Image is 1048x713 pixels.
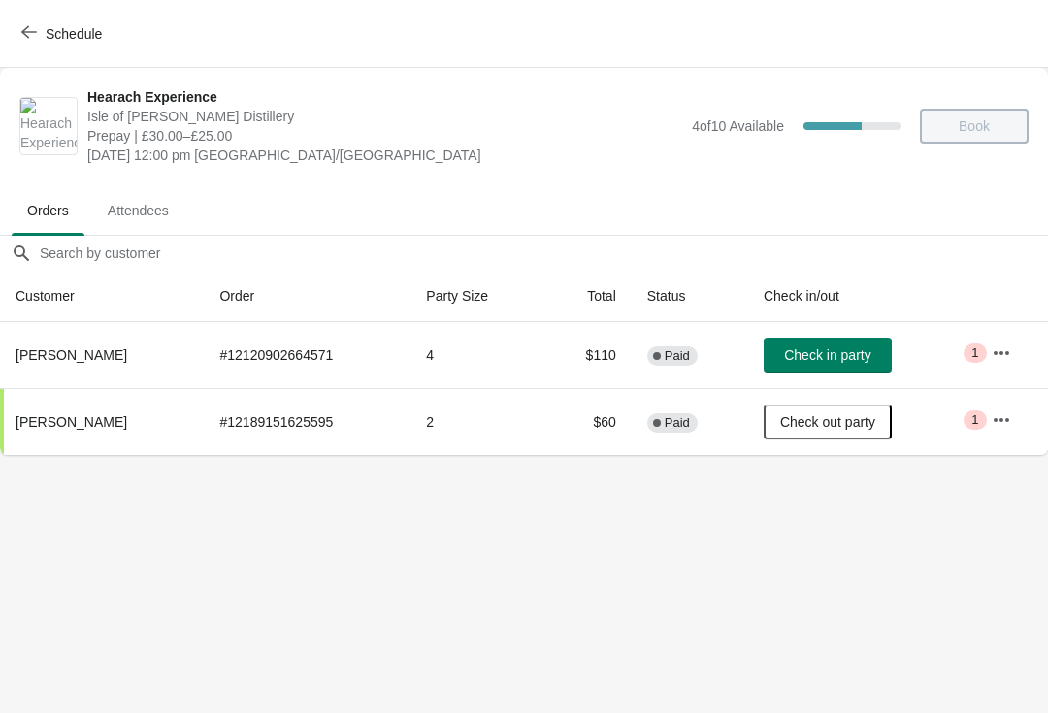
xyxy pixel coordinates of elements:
[46,26,102,42] span: Schedule
[87,146,682,165] span: [DATE] 12:00 pm [GEOGRAPHIC_DATA]/[GEOGRAPHIC_DATA]
[16,414,127,430] span: [PERSON_NAME]
[410,271,543,322] th: Party Size
[87,107,682,126] span: Isle of [PERSON_NAME] Distillery
[665,415,690,431] span: Paid
[87,87,682,107] span: Hearach Experience
[20,98,77,154] img: Hearach Experience
[410,388,543,455] td: 2
[204,271,410,322] th: Order
[92,193,184,228] span: Attendees
[12,193,84,228] span: Orders
[784,347,870,363] span: Check in party
[204,388,410,455] td: # 12189151625595
[410,322,543,388] td: 4
[764,405,892,439] button: Check out party
[16,347,127,363] span: [PERSON_NAME]
[971,412,978,428] span: 1
[632,271,748,322] th: Status
[543,322,631,388] td: $110
[10,16,117,51] button: Schedule
[87,126,682,146] span: Prepay | £30.00–£25.00
[543,388,631,455] td: $60
[543,271,631,322] th: Total
[780,414,875,430] span: Check out party
[971,345,978,361] span: 1
[764,338,892,373] button: Check in party
[692,118,784,134] span: 4 of 10 Available
[748,271,976,322] th: Check in/out
[204,322,410,388] td: # 12120902664571
[39,236,1048,271] input: Search by customer
[665,348,690,364] span: Paid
